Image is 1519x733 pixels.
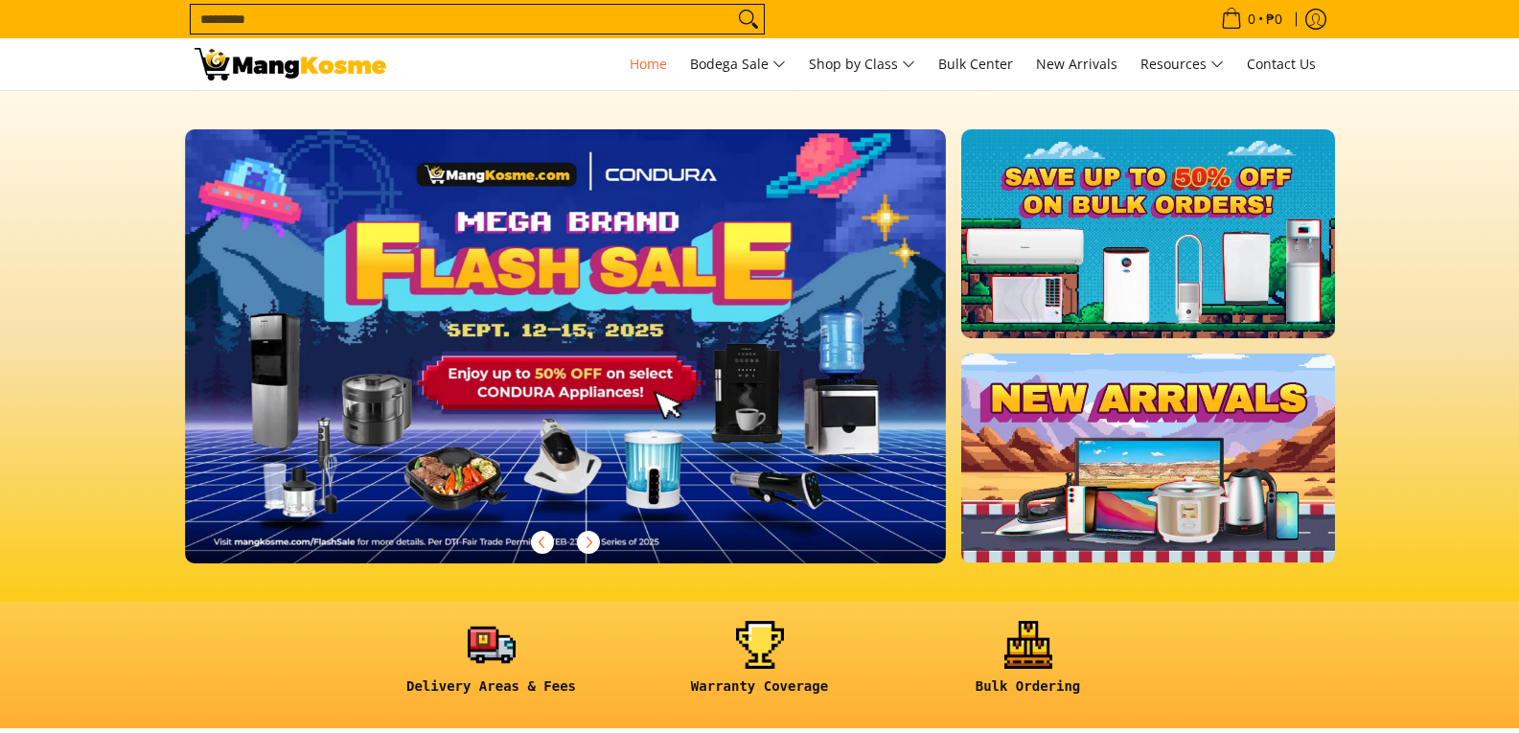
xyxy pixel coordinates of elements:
span: Bulk Center [938,55,1013,73]
button: Previous [521,521,564,563]
a: Home [620,38,677,90]
nav: Main Menu [405,38,1325,90]
span: ₱0 [1263,12,1285,26]
span: New Arrivals [1036,55,1117,73]
a: <h6><strong>Warranty Coverage</strong></h6> [635,621,885,710]
a: <h6><strong>Bulk Ordering</strong></h6> [904,621,1153,710]
span: • [1215,9,1288,30]
span: Shop by Class [809,53,915,77]
a: <h6><strong>Delivery Areas & Fees</strong></h6> [367,621,616,710]
span: Resources [1140,53,1224,77]
span: 0 [1245,12,1258,26]
a: Contact Us [1237,38,1325,90]
span: Contact Us [1247,55,1316,73]
a: New Arrivals [1026,38,1127,90]
span: Bodega Sale [690,53,786,77]
a: Bodega Sale [680,38,795,90]
img: Mang Kosme: Your Home Appliances Warehouse Sale Partner! [195,48,386,80]
button: Next [567,521,610,563]
button: Search [733,5,764,34]
a: Bulk Center [929,38,1023,90]
a: Resources [1131,38,1233,90]
span: Home [630,55,667,73]
img: Desktop homepage 29339654 2507 42fb b9ff a0650d39e9ed [185,129,947,563]
a: Shop by Class [799,38,925,90]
